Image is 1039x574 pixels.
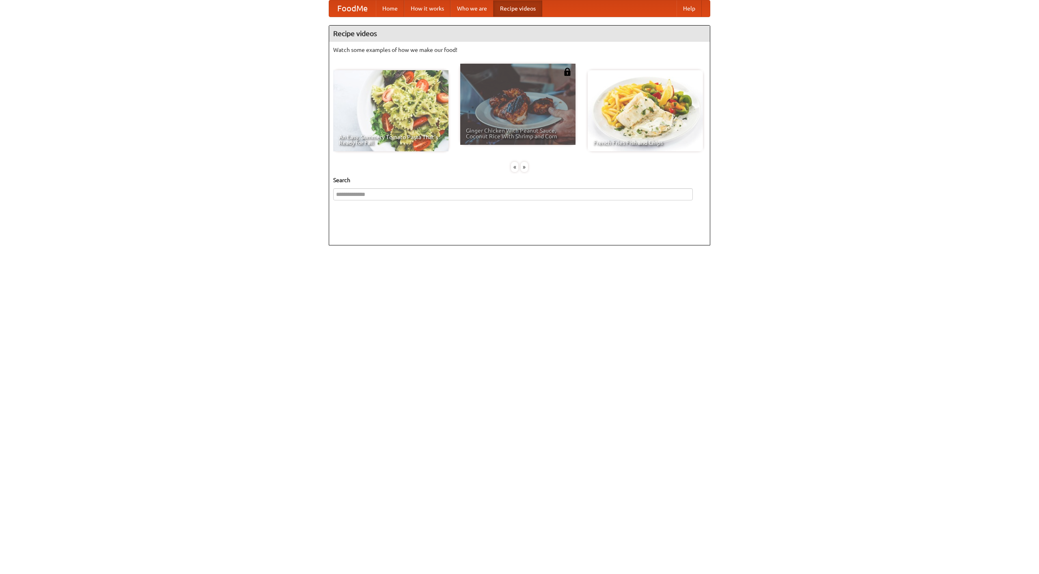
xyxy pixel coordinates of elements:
[588,70,703,151] a: French Fries Fish and Chips
[339,134,443,146] span: An Easy, Summery Tomato Pasta That's Ready for Fall
[404,0,451,17] a: How it works
[593,140,697,146] span: French Fries Fish and Chips
[494,0,542,17] a: Recipe videos
[329,0,376,17] a: FoodMe
[511,162,518,172] div: «
[451,0,494,17] a: Who we are
[376,0,404,17] a: Home
[333,70,448,151] a: An Easy, Summery Tomato Pasta That's Ready for Fall
[563,68,571,76] img: 483408.png
[677,0,702,17] a: Help
[333,46,706,54] p: Watch some examples of how we make our food!
[521,162,528,172] div: »
[333,176,706,184] h5: Search
[329,26,710,42] h4: Recipe videos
